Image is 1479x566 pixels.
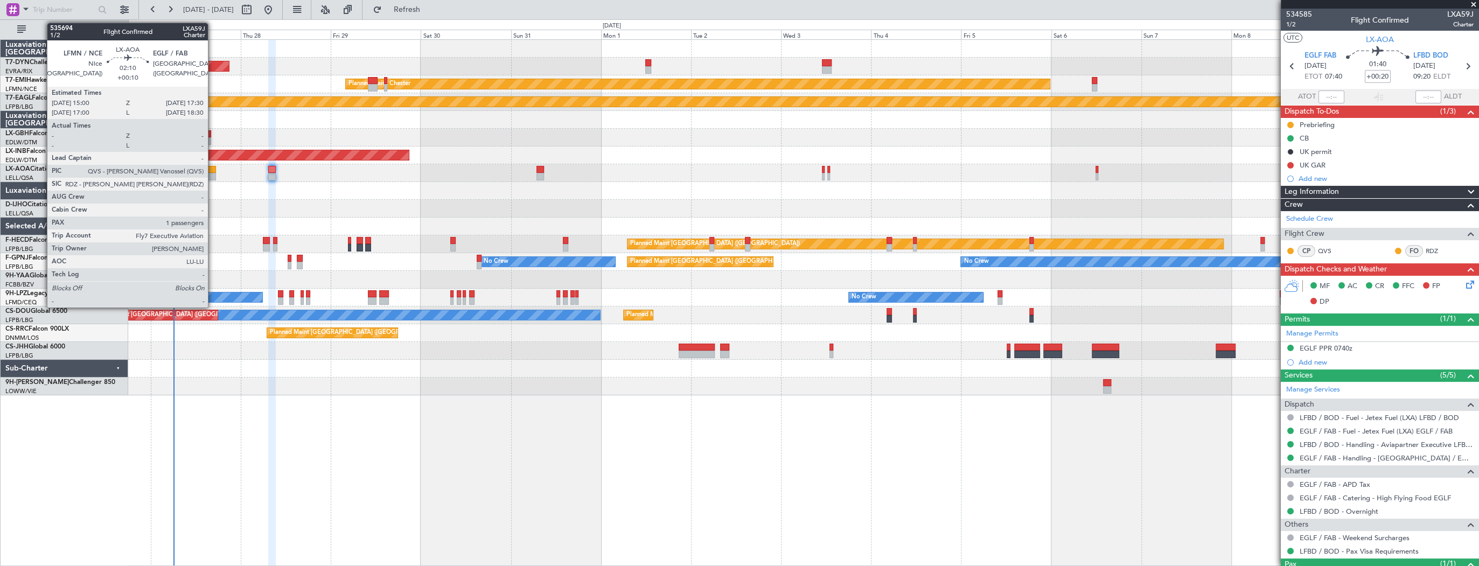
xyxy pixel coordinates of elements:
[1440,369,1456,381] span: (5/5)
[1286,214,1333,225] a: Schedule Crew
[603,22,621,31] div: [DATE]
[5,379,69,386] span: 9H-[PERSON_NAME]
[1426,246,1450,256] a: RDZ
[90,307,260,323] div: Planned Maint [GEOGRAPHIC_DATA] ([GEOGRAPHIC_DATA])
[852,289,876,305] div: No Crew
[1300,440,1474,449] a: LFBD / BOD - Handling - Aviapartner Executive LFBD****MYhandling*** / BOD
[1318,90,1344,103] input: --:--
[1318,246,1342,256] a: QVS
[5,130,59,137] a: LX-GBHFalcon 7X
[1405,245,1423,257] div: FO
[691,30,781,39] div: Tue 2
[1285,399,1314,411] span: Dispatch
[1285,263,1387,276] span: Dispatch Checks and Weather
[781,30,871,39] div: Wed 3
[1300,533,1410,542] a: EGLF / FAB - Weekend Surcharges
[5,130,29,137] span: LX-GBH
[331,30,421,39] div: Fri 29
[1300,344,1352,353] div: EGLF PPR 0740z
[1369,59,1386,70] span: 01:40
[601,30,691,39] div: Mon 1
[5,290,61,297] a: 9H-LPZLegacy 500
[368,1,432,18] button: Refresh
[5,344,65,350] a: CS-JHHGlobal 6000
[1286,385,1340,395] a: Manage Services
[28,26,114,33] span: All Aircraft
[1286,20,1312,29] span: 1/2
[1432,281,1440,292] span: FP
[871,30,961,39] div: Thu 4
[5,95,32,101] span: T7-EAGL
[5,77,71,83] a: T7-EMIHawker 900XP
[5,59,30,66] span: T7-DYN
[1413,61,1435,72] span: [DATE]
[1300,147,1332,156] div: UK permit
[5,308,67,315] a: CS-DOUGlobal 6500
[5,95,61,101] a: T7-EAGLFalcon 8X
[1051,30,1141,39] div: Sat 6
[5,387,37,395] a: LOWW/VIE
[5,245,33,253] a: LFPB/LBG
[1141,30,1231,39] div: Sun 7
[1325,72,1342,82] span: 07:40
[131,289,156,305] div: No Crew
[5,67,32,75] a: EVRA/RIX
[484,254,508,270] div: No Crew
[5,255,69,261] a: F-GPNJFalcon 900EX
[33,2,95,18] input: Trip Number
[5,85,37,93] a: LFMN/NCE
[5,272,66,279] a: 9H-YAAGlobal 5000
[1285,199,1303,211] span: Crew
[964,254,988,270] div: No Crew
[5,379,115,386] a: 9H-[PERSON_NAME]Challenger 850
[5,209,33,218] a: LELL/QSA
[1285,228,1324,240] span: Flight Crew
[1300,493,1451,502] a: EGLF / FAB - Catering - High Flying Food EGLF
[5,166,30,172] span: LX-AOA
[1320,297,1329,308] span: DP
[511,30,601,39] div: Sun 31
[151,30,241,39] div: Wed 27
[1300,413,1459,422] a: LFBD / BOD - Fuel - Jetex Fuel (LXA) LFBD / BOD
[5,326,29,332] span: CS-RRC
[348,76,410,92] div: Planned Maint Chester
[1300,547,1419,556] a: LFBD / BOD - Pax Visa Requirements
[1300,453,1474,463] a: EGLF / FAB - Handling - [GEOGRAPHIC_DATA] / EGLF / FAB
[1366,34,1394,45] span: LX-AOA
[1348,281,1357,292] span: AC
[5,237,29,243] span: F-HECD
[5,174,33,182] a: LELL/QSA
[1440,106,1456,117] span: (1/3)
[5,316,33,324] a: LFPB/LBG
[1300,134,1309,143] div: CB
[1300,427,1453,436] a: EGLF / FAB - Fuel - Jetex Fuel (LXA) EGLF / FAB
[1447,20,1474,29] span: Charter
[5,298,37,306] a: LFMD/CEQ
[1285,519,1308,531] span: Others
[5,237,59,243] a: F-HECDFalcon 7X
[5,263,33,271] a: LFPB/LBG
[1320,281,1330,292] span: MF
[1433,72,1450,82] span: ELDT
[241,30,331,39] div: Thu 28
[1285,369,1313,382] span: Services
[1300,160,1325,170] div: UK GAR
[5,156,37,164] a: EDLW/DTM
[5,344,29,350] span: CS-JHH
[961,30,1051,39] div: Fri 5
[1444,92,1462,102] span: ALDT
[5,272,30,279] span: 9H-YAA
[1300,480,1370,489] a: EGLF / FAB - APD Tax
[1413,51,1448,61] span: LFBD BOD
[5,308,31,315] span: CS-DOU
[5,148,26,155] span: LX-INB
[1300,507,1378,516] a: LFBD / BOD - Overnight
[626,307,796,323] div: Planned Maint [GEOGRAPHIC_DATA] ([GEOGRAPHIC_DATA])
[1286,9,1312,20] span: 534585
[5,59,76,66] a: T7-DYNChallenger 604
[1440,313,1456,324] span: (1/1)
[1285,465,1310,478] span: Charter
[1402,281,1414,292] span: FFC
[1300,120,1335,129] div: Prebriefing
[1304,72,1322,82] span: ETOT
